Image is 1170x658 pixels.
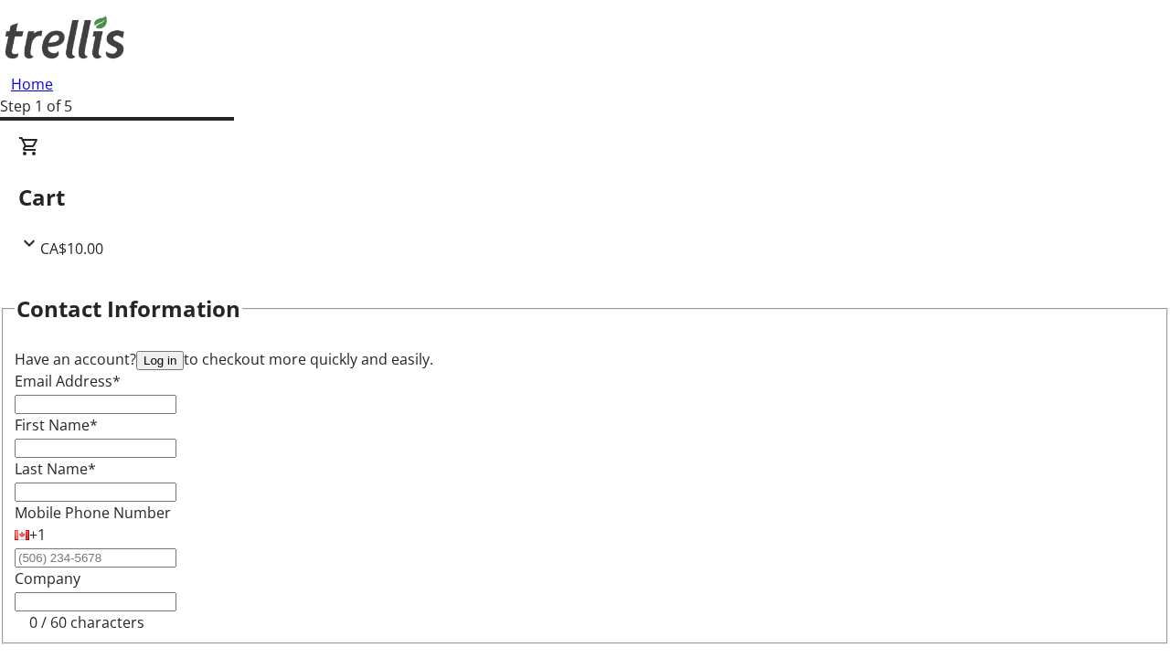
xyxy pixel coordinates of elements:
span: CA$10.00 [40,239,103,259]
label: Last Name* [15,459,96,479]
div: CartCA$10.00 [18,135,1152,260]
button: Log in [136,351,184,370]
label: Email Address* [15,371,121,391]
h2: Contact Information [16,292,240,325]
input: (506) 234-5678 [15,548,176,568]
h2: Cart [18,181,1152,214]
div: Have an account? to checkout more quickly and easily. [15,348,1155,370]
label: First Name* [15,415,98,435]
label: Company [15,568,80,589]
tr-character-limit: 0 / 60 characters [29,612,144,632]
label: Mobile Phone Number [15,503,171,523]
